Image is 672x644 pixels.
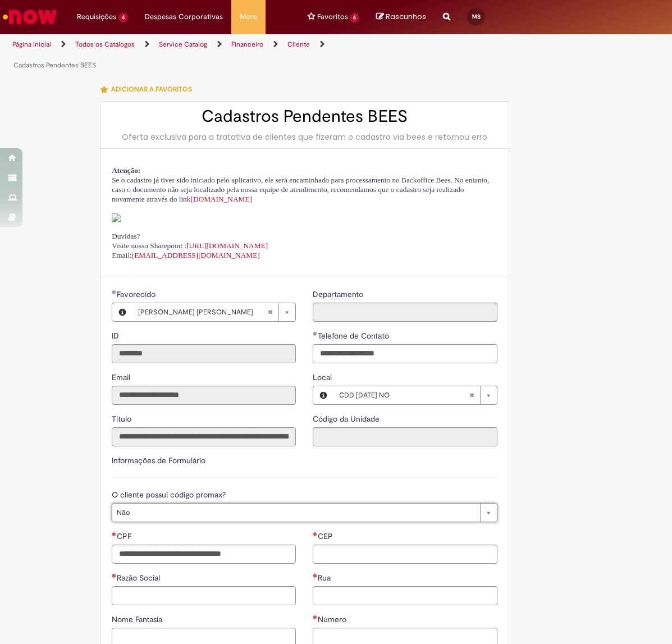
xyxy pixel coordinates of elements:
span: More [240,11,257,22]
label: Somente leitura - Título [112,413,134,424]
span: Nome Fantasia [112,614,164,624]
span: Necessários [313,532,318,536]
a: CDD [DATE] NOLimpar campo Local [333,386,496,404]
a: Financeiro [231,40,263,49]
a: No momento, sua lista de rascunhos tem 0 Itens [376,11,426,22]
span: Número [318,614,349,624]
span: CPF [117,531,134,541]
a: Service Catalog [159,40,207,49]
label: Somente leitura - ID [112,330,121,341]
h2: Cadastros Pendentes BEES [112,107,497,126]
span: Atenção: [112,166,140,175]
input: Título [112,427,296,446]
input: Razão Social [112,586,296,605]
span: Somente leitura - Título [112,414,134,424]
a: Cadastros Pendentes BEES [13,61,96,70]
ul: Trilhas de página [8,34,383,76]
span: Se o cadastro já tiver sido iniciado pelo aplicativo, ele será encaminhado para processamento no ... [112,176,489,203]
input: Departamento [313,303,497,322]
div: Oferta exclusiva para a tratativa de clientes que fizeram o cadastro via bees e retornou erro [112,131,497,143]
span: Necessários [313,615,318,619]
span: Não [117,504,474,522]
span: Somente leitura - Email [112,372,132,382]
span: Email: [112,251,260,259]
span: Telefone de Contato [318,331,391,341]
input: CPF [112,545,296,564]
span: Razão Social [117,573,162,583]
label: Somente leitura - Código da Unidade [313,413,382,424]
span: Despesas Corporativas [145,11,223,22]
a: [PERSON_NAME] [PERSON_NAME]Limpar campo Favorecido [132,303,295,321]
span: CDD [DATE] NO [339,386,468,404]
span: Necessários [313,573,318,578]
img: ServiceNow [1,6,59,28]
span: MS [472,13,481,20]
abbr: Limpar campo Favorecido [262,303,278,321]
span: Local [313,372,334,382]
label: Somente leitura - Departamento [313,289,365,300]
input: Código da Unidade [313,427,497,446]
label: Informações de Formulário [112,455,205,465]
span: Duvidas? Visite nosso Sharepoint : [112,232,268,250]
span: O cliente possui código promax? [112,490,228,500]
span: Obrigatório Preenchido [313,331,318,336]
span: Necessários - Favorecido [117,289,158,299]
span: Rascunhos [386,11,426,22]
span: [PERSON_NAME] [PERSON_NAME] [138,303,267,321]
input: Telefone de Contato [313,344,497,363]
label: Somente leitura - Email [112,372,132,383]
span: Requisições [77,11,116,22]
img: sys_attachment.do [112,213,121,222]
span: Obrigatório Preenchido [112,290,117,294]
button: Local, Visualizar este registro CDD Natal NO [313,386,333,404]
input: Email [112,386,296,405]
span: Rua [318,573,333,583]
span: Somente leitura - Código da Unidade [313,414,382,424]
span: 6 [350,13,360,22]
a: Cliente [287,40,310,49]
span: Somente leitura - ID [112,331,121,341]
button: Favorecido, Visualizar este registro Maria Eduarda Rodrigues Da Silveira [112,303,132,321]
span: Adicionar a Favoritos [111,85,192,94]
span: Necessários [112,532,117,536]
input: CEP [313,545,497,564]
span: Necessários [112,573,117,578]
a: Página inicial [12,40,51,49]
button: Adicionar a Favoritos [100,77,198,101]
a: [URL][DOMAIN_NAME] [186,241,268,250]
span: CEP [318,531,335,541]
a: [DOMAIN_NAME] [190,195,252,203]
abbr: Limpar campo Local [463,386,480,404]
a: [EMAIL_ADDRESS][DOMAIN_NAME] [132,251,260,259]
input: ID [112,344,296,363]
span: 4 [118,13,128,22]
a: Todos os Catálogos [75,40,135,49]
span: Somente leitura - Departamento [313,289,365,299]
input: Rua [313,586,497,605]
span: Favoritos [317,11,348,22]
